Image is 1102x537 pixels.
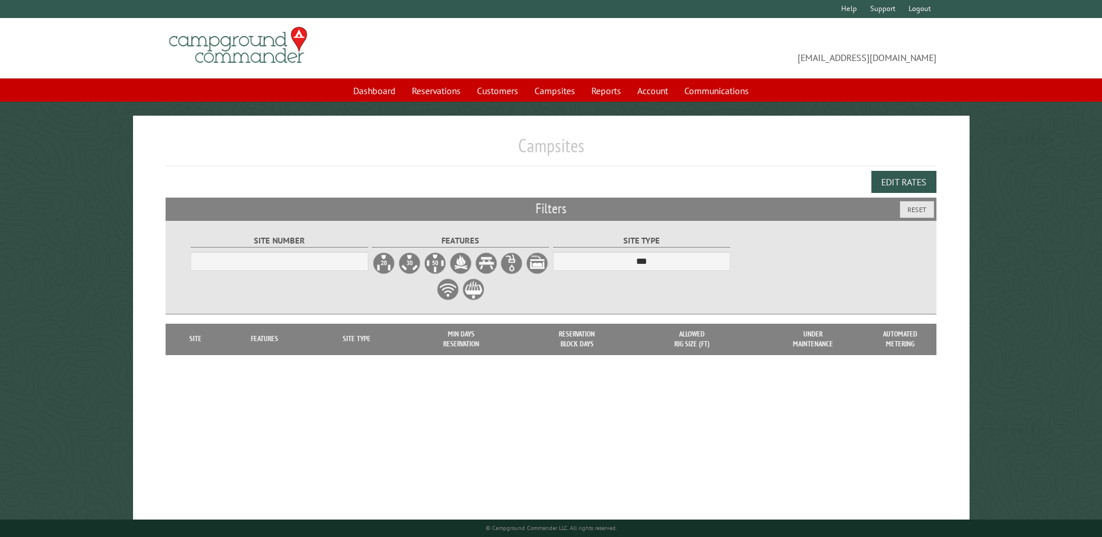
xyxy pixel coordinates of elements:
[220,324,311,355] th: Features
[372,234,549,248] label: Features
[677,80,756,102] a: Communications
[486,524,617,532] small: © Campground Commander LLC. All rights reserved.
[372,252,396,275] label: 20A Electrical Hookup
[551,32,936,65] span: [EMAIL_ADDRESS][DOMAIN_NAME]
[630,80,675,102] a: Account
[470,80,525,102] a: Customers
[310,324,403,355] th: Site Type
[900,201,934,218] button: Reset
[584,80,628,102] a: Reports
[871,171,936,193] button: Edit Rates
[749,324,877,355] th: Under Maintenance
[166,198,936,220] h2: Filters
[346,80,403,102] a: Dashboard
[526,252,549,275] label: Sewer Hookup
[191,234,368,248] label: Site Number
[500,252,523,275] label: Water Hookup
[462,278,485,301] label: Grill
[553,234,730,248] label: Site Type
[166,23,311,68] img: Campground Commander
[527,80,582,102] a: Campsites
[475,252,498,275] label: Picnic Table
[171,324,219,355] th: Site
[449,252,472,275] label: Firepit
[166,134,936,166] h1: Campsites
[635,324,749,355] th: Allowed Rig Size (ft)
[877,324,924,355] th: Automated metering
[436,278,460,301] label: WiFi Service
[405,80,468,102] a: Reservations
[398,252,421,275] label: 30A Electrical Hookup
[423,252,447,275] label: 50A Electrical Hookup
[519,324,635,355] th: Reservation Block Days
[403,324,519,355] th: Min Days Reservation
